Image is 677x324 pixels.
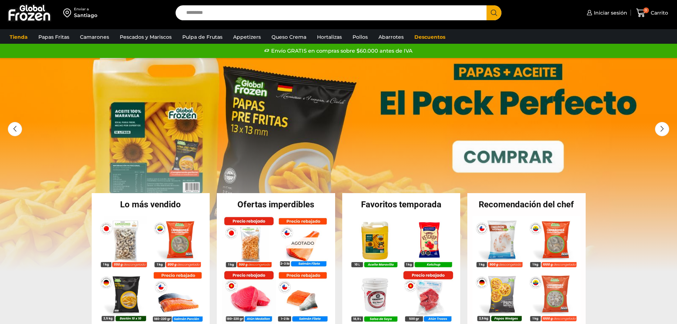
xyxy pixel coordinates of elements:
div: Enviar a [74,7,97,12]
a: Pescados y Mariscos [116,30,175,44]
a: Tienda [6,30,31,44]
h2: Recomendación del chef [467,200,586,209]
a: Pollos [349,30,371,44]
div: Santiago [74,12,97,19]
a: Queso Crema [268,30,310,44]
span: 0 [643,7,649,13]
a: Iniciar sesión [585,6,627,20]
a: Abarrotes [375,30,407,44]
a: Descuentos [411,30,449,44]
h2: Lo más vendido [92,200,210,209]
a: Camarones [76,30,113,44]
p: Agotado [286,237,319,248]
span: Iniciar sesión [592,9,627,16]
a: 0 Carrito [634,5,670,21]
span: Carrito [649,9,668,16]
a: Pulpa de Frutas [179,30,226,44]
a: Appetizers [230,30,264,44]
h2: Ofertas imperdibles [217,200,335,209]
h2: Favoritos temporada [342,200,461,209]
button: Search button [487,5,501,20]
img: address-field-icon.svg [63,7,74,19]
a: Hortalizas [313,30,345,44]
div: Previous slide [8,122,22,136]
a: Papas Fritas [35,30,73,44]
div: Next slide [655,122,669,136]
